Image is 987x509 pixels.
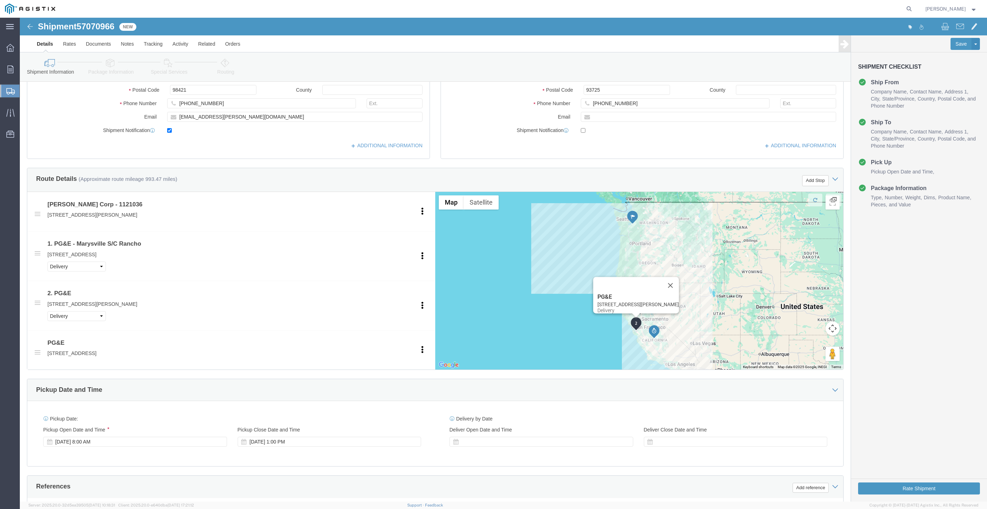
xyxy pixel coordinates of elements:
span: [DATE] 17:21:12 [168,503,194,507]
a: Feedback [425,503,443,507]
span: Client: 2025.20.0-e640dba [118,503,194,507]
iframe: FS Legacy Container [20,18,987,502]
span: [DATE] 10:18:31 [89,503,115,507]
span: Copyright © [DATE]-[DATE] Agistix Inc., All Rights Reserved [869,502,979,508]
span: Server: 2025.20.0-32d5ea39505 [28,503,115,507]
span: Velma Cepeda [925,5,966,13]
img: logo [5,4,55,14]
button: [PERSON_NAME] [925,5,977,13]
a: Support [407,503,425,507]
